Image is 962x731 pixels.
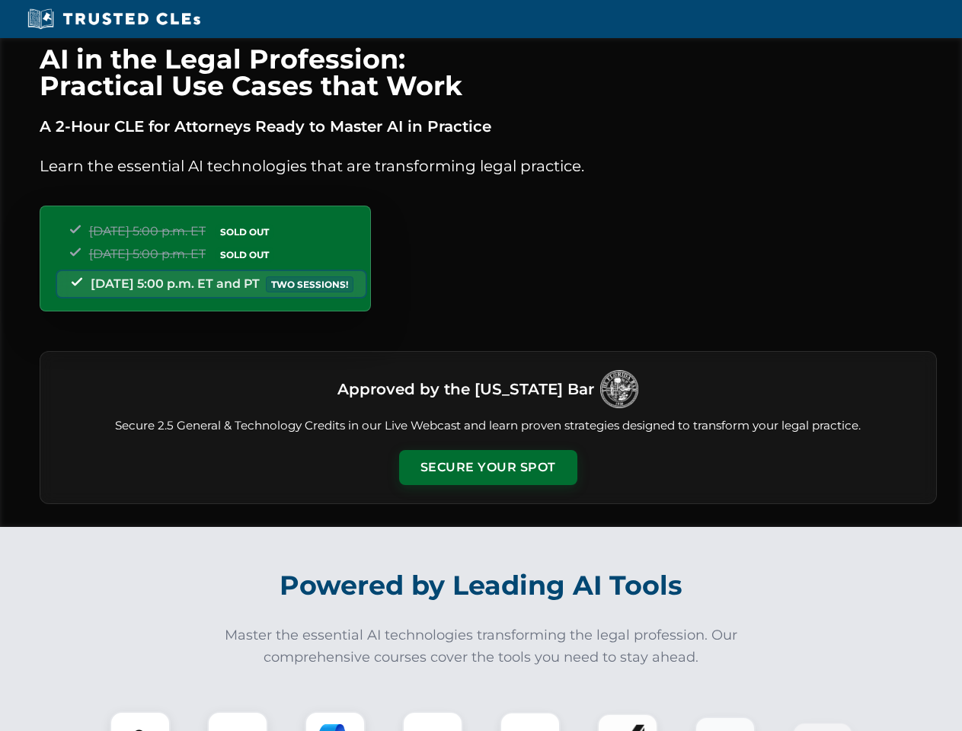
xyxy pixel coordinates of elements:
p: Master the essential AI technologies transforming the legal profession. Our comprehensive courses... [215,624,748,669]
p: A 2-Hour CLE for Attorneys Ready to Master AI in Practice [40,114,937,139]
p: Learn the essential AI technologies that are transforming legal practice. [40,154,937,178]
span: SOLD OUT [215,224,274,240]
h2: Powered by Leading AI Tools [59,559,903,612]
img: Trusted CLEs [23,8,205,30]
button: Secure Your Spot [399,450,577,485]
img: Logo [600,370,638,408]
span: [DATE] 5:00 p.m. ET [89,224,206,238]
span: [DATE] 5:00 p.m. ET [89,247,206,261]
span: SOLD OUT [215,247,274,263]
h3: Approved by the [US_STATE] Bar [337,375,594,403]
h1: AI in the Legal Profession: Practical Use Cases that Work [40,46,937,99]
p: Secure 2.5 General & Technology Credits in our Live Webcast and learn proven strategies designed ... [59,417,918,435]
